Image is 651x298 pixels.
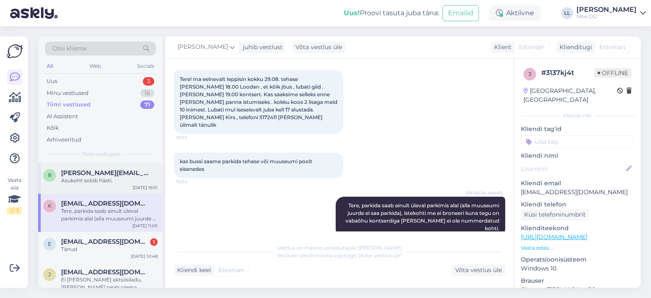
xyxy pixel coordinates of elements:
span: Estonian [218,266,244,275]
div: # 3137kj4t [541,68,594,78]
div: Klienditugi [556,43,592,52]
div: Minu vestlused [47,89,89,97]
span: Vestluse ülevõtmiseks vajutage [277,252,403,259]
div: 1 [150,238,158,246]
p: Vaata edasi ... [521,244,634,252]
span: Estonian [519,43,545,52]
div: Kõik [47,124,59,132]
div: [PERSON_NAME] [576,6,637,13]
p: Kliendi tag'id [521,125,634,134]
span: ester.saaremets@seesam.ee [61,238,149,245]
div: [DATE] 10:48 [131,253,158,259]
div: [DATE] 16:51 [133,184,158,191]
span: [PERSON_NAME] [178,42,228,52]
div: Kliendi keel [174,266,211,275]
input: Lisa tag [521,135,634,148]
div: Tiimi vestlused [47,100,91,109]
div: Arhiveeritud [47,136,81,144]
div: Klient [491,43,512,52]
div: 3 [143,77,154,86]
div: Proovi tasuta juba täna: [344,8,439,18]
span: Vestlus on määratud kasutajale [PERSON_NAME] [277,245,402,251]
div: Küsi telefoninumbrit [521,209,589,220]
div: Võta vestlus üle [292,42,345,53]
div: AI Assistent [47,112,78,121]
div: Asukoht sobib hästi. [61,177,158,184]
div: [DATE] 11:05 [132,223,158,229]
span: j [48,271,51,278]
div: 2 / 3 [7,207,22,214]
button: Emailid [442,5,479,21]
div: juhib vestlust [239,43,283,52]
span: Otsi kliente [53,44,86,53]
p: Operatsioonisüsteem [521,255,634,264]
span: k [48,203,52,209]
p: Kliendi telefon [521,200,634,209]
span: 10:23 [176,134,208,141]
p: Windows 10 [521,264,634,273]
span: kirs1964@gmail.com [61,200,149,207]
div: Kliendi info [521,112,634,120]
span: Estonian [599,43,625,52]
img: Askly Logo [7,43,23,59]
p: Klienditeekond [521,224,634,233]
div: 16 [140,89,154,97]
span: e [48,241,51,247]
div: Võta vestlus üle [452,265,505,276]
span: jaanus@veinimaailm.ee [61,268,149,276]
div: 71 [140,100,154,109]
input: Lisa nimi [521,164,624,173]
span: kas bussi saame parkida tehase või muuseumi poolt sisenedes [180,158,314,172]
span: Tere, parkida saab ainult üleval parkimis alal (alla muuseumi juurde ei saa parkida), istekohti m... [345,202,501,231]
div: [GEOGRAPHIC_DATA], [GEOGRAPHIC_DATA] [523,86,617,104]
p: Kliendi email [521,179,634,188]
span: [PERSON_NAME] [466,190,503,196]
div: Ei [PERSON_NAME] aktsiisiladu, [PERSON_NAME] peab olema [PERSON_NAME] käitlemis luba. Meie isikli... [61,276,158,291]
div: Aktiivne [489,6,541,21]
span: raul@liive.net [61,169,149,177]
div: Tere, parkida saab ainult üleval parkimis alal (alla muuseumi juurde ei saa parkida), istekohti m... [61,207,158,223]
p: Brauser [521,276,634,285]
div: Socials [135,61,156,72]
div: Uus [47,77,57,86]
span: Tere! ma eelnevalt leppisin kokku 29.08. tehase [PERSON_NAME] 18.00 Loodan , et kõik jõus , lubat... [180,76,339,128]
div: Vaata siia [7,176,22,214]
span: r [48,172,52,178]
b: Uus! [344,9,360,17]
p: [EMAIL_ADDRESS][DOMAIN_NAME] [521,188,634,197]
div: Tänud [61,245,158,253]
i: „Võtke vestlus üle” [356,252,403,259]
div: Moe OÜ [576,13,637,20]
div: LL [561,7,573,19]
span: 3 [529,71,531,77]
p: Kliendi nimi [521,151,634,160]
div: All [45,61,55,72]
div: Web [88,61,103,72]
span: Tiimi vestlused [82,150,120,158]
a: [PERSON_NAME]Moe OÜ [576,6,646,20]
span: Offline [594,68,632,78]
p: Chrome [TECHNICAL_ID] [521,285,634,294]
a: [URL][DOMAIN_NAME] [521,233,587,241]
span: 10:24 [176,178,208,185]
